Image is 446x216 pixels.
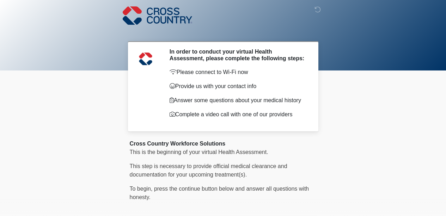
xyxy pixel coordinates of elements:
[124,25,322,38] h1: ‎ ‎ ‎
[130,186,309,200] span: To begin, ﻿﻿﻿﻿﻿﻿﻿﻿﻿﻿﻿﻿press the continue button below and answer all questions with honesty.
[130,163,287,178] span: This step is necessary to provide official medical clearance and documentation for your upcoming ...
[130,140,317,148] div: Cross Country Workforce Solutions
[170,48,306,62] h2: In order to conduct your virtual Health Assessment, please complete the following steps:
[170,96,306,105] p: Answer some questions about your medical history
[123,5,193,26] img: Cross Country Logo
[130,149,268,155] span: This is the beginning of your virtual Health Assessment.
[170,68,306,76] p: Please connect to Wi-Fi now
[170,82,306,91] p: Provide us with your contact info
[170,110,306,119] p: Complete a video call with one of our providers
[135,48,156,69] img: Agent Avatar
